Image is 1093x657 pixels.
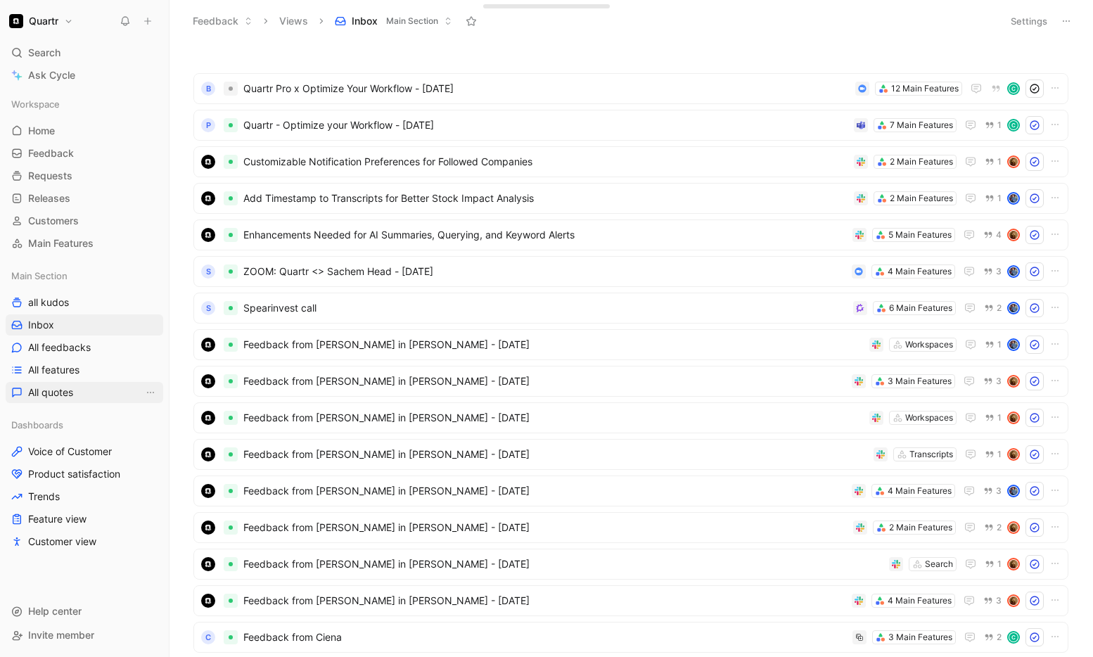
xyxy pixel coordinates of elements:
[193,476,1068,506] a: logoFeedback from [PERSON_NAME] in [PERSON_NAME] - [DATE]4 Main Features3avatar
[6,414,163,552] div: DashboardsVoice of CustomerProduct satisfactionTrendsFeature viewCustomer view
[6,359,163,381] a: All features
[6,143,163,164] a: Feedback
[6,120,163,141] a: Home
[28,467,120,481] span: Product satisfaction
[982,191,1004,206] button: 1
[6,509,163,530] a: Feature view
[193,329,1068,360] a: logoFeedback from [PERSON_NAME] in [PERSON_NAME] - [DATE]Workspaces1avatar
[1009,267,1018,276] img: avatar
[1009,596,1018,606] img: avatar
[28,629,94,641] span: Invite member
[193,585,1068,616] a: logoFeedback from [PERSON_NAME] in [PERSON_NAME] - [DATE]4 Main Features3avatar
[6,464,163,485] a: Product satisfaction
[1009,193,1018,203] img: avatar
[328,11,459,32] button: InboxMain Section
[201,484,215,498] img: logo
[193,73,1068,104] a: BQuartr Pro x Optimize Your Workflow - [DATE]12 Main FeaturesC
[997,560,1002,568] span: 1
[980,374,1004,389] button: 3
[890,191,953,205] div: 2 Main Features
[29,15,58,27] h1: Quartr
[243,227,847,243] span: Enhancements Needed for AI Summaries, Querying, and Keyword Alerts
[888,630,952,644] div: 3 Main Features
[243,373,846,390] span: Feedback from [PERSON_NAME] in [PERSON_NAME] - [DATE]
[6,441,163,462] a: Voice of Customer
[6,210,163,231] a: Customers
[193,146,1068,177] a: logoCustomizable Notification Preferences for Followed Companies2 Main Features1avatar
[201,447,215,461] img: logo
[996,267,1002,276] span: 3
[6,11,77,31] button: QuartrQuartr
[28,385,73,400] span: All quotes
[193,183,1068,214] a: logoAdd Timestamp to Transcripts for Better Stock Impact Analysis2 Main Features1avatar
[888,228,952,242] div: 5 Main Features
[1009,303,1018,313] img: avatar
[243,629,847,646] span: Feedback from Ciena
[982,337,1004,352] button: 1
[201,301,215,315] div: S
[201,118,215,132] div: P
[6,265,163,286] div: Main Section
[9,14,23,28] img: Quartr
[997,633,1002,642] span: 2
[1009,559,1018,569] img: avatar
[980,593,1004,608] button: 3
[6,601,163,622] div: Help center
[997,414,1002,422] span: 1
[982,410,1004,426] button: 1
[6,292,163,313] a: all kudos
[890,118,953,132] div: 7 Main Features
[6,233,163,254] a: Main Features
[889,301,952,315] div: 6 Main Features
[28,535,96,549] span: Customer view
[28,124,55,138] span: Home
[1009,376,1018,386] img: avatar
[981,630,1004,645] button: 2
[28,512,87,526] span: Feature view
[243,483,846,499] span: Feedback from [PERSON_NAME] in [PERSON_NAME] - [DATE]
[193,256,1068,287] a: SZOOM: Quartr <> Sachem Head - [DATE]4 Main Features3avatar
[201,228,215,242] img: logo
[997,450,1002,459] span: 1
[1009,449,1018,459] img: avatar
[201,594,215,608] img: logo
[143,385,158,400] button: View actions
[6,414,163,435] div: Dashboards
[981,300,1004,316] button: 2
[28,169,72,183] span: Requests
[1004,11,1054,31] button: Settings
[243,446,868,463] span: Feedback from [PERSON_NAME] in [PERSON_NAME] - [DATE]
[201,264,215,279] div: S
[1009,413,1018,423] img: avatar
[193,402,1068,433] a: logoFeedback from [PERSON_NAME] in [PERSON_NAME] - [DATE]Workspaces1avatar
[201,338,215,352] img: logo
[982,447,1004,462] button: 1
[982,154,1004,170] button: 1
[28,214,79,228] span: Customers
[981,520,1004,535] button: 2
[201,374,215,388] img: logo
[982,117,1004,133] button: 1
[193,110,1068,141] a: PQuartr - Optimize your Workflow - [DATE]7 Main Features1C
[193,439,1068,470] a: logoFeedback from [PERSON_NAME] in [PERSON_NAME] - [DATE]Transcripts1avatar
[997,121,1002,129] span: 1
[186,11,259,32] button: Feedback
[1009,230,1018,240] img: avatar
[890,155,953,169] div: 2 Main Features
[193,293,1068,324] a: SSpearinvest call6 Main Features2avatar
[6,625,163,646] div: Invite member
[905,411,953,425] div: Workspaces
[243,117,848,134] span: Quartr - Optimize your Workflow - [DATE]
[909,447,953,461] div: Transcripts
[28,340,91,355] span: All feedbacks
[6,188,163,209] a: Releases
[28,67,75,84] span: Ask Cycle
[6,337,163,358] a: All feedbacks
[1009,157,1018,167] img: avatar
[201,411,215,425] img: logo
[28,363,79,377] span: All features
[28,445,112,459] span: Voice of Customer
[28,146,74,160] span: Feedback
[1009,632,1018,642] div: C
[243,80,850,97] span: Quartr Pro x Optimize Your Workflow - [DATE]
